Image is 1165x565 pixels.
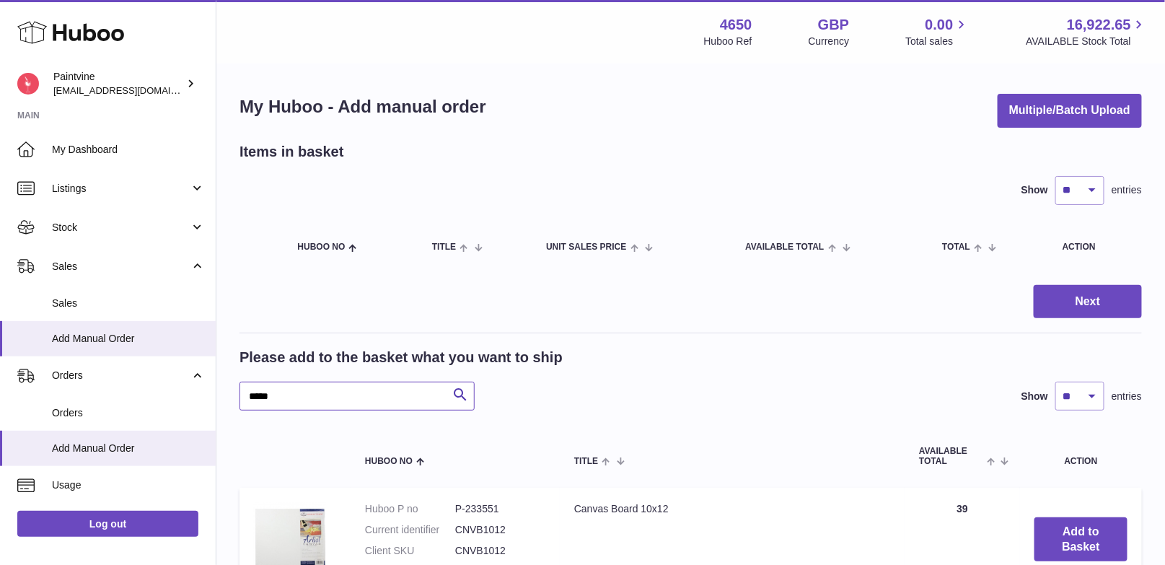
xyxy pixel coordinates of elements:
[1021,390,1048,403] label: Show
[1026,35,1148,48] span: AVAILABLE Stock Total
[53,84,212,96] span: [EMAIL_ADDRESS][DOMAIN_NAME]
[1021,183,1048,197] label: Show
[809,35,850,48] div: Currency
[365,457,413,466] span: Huboo no
[905,15,970,48] a: 0.00 Total sales
[52,332,205,346] span: Add Manual Order
[998,94,1142,128] button: Multiple/Batch Upload
[365,544,455,558] dt: Client SKU
[52,442,205,455] span: Add Manual Order
[52,369,190,382] span: Orders
[1034,517,1127,562] button: Add to Basket
[52,143,205,157] span: My Dashboard
[365,523,455,537] dt: Current identifier
[239,95,486,118] h1: My Huboo - Add manual order
[905,35,970,48] span: Total sales
[1112,183,1142,197] span: entries
[455,502,545,516] dd: P-233551
[239,348,563,367] h2: Please add to the basket what you want to ship
[52,182,190,196] span: Listings
[52,297,205,310] span: Sales
[1026,15,1148,48] a: 16,922.65 AVAILABLE Stock Total
[17,511,198,537] a: Log out
[1112,390,1142,403] span: entries
[52,260,190,273] span: Sales
[297,242,345,252] span: Huboo no
[17,73,39,95] img: euan@paintvine.co.uk
[574,457,598,466] span: Title
[926,15,954,35] span: 0.00
[1034,285,1142,319] button: Next
[365,502,455,516] dt: Huboo P no
[455,544,545,558] dd: CNVB1012
[942,242,970,252] span: Total
[432,242,456,252] span: Title
[720,15,752,35] strong: 4650
[52,478,205,492] span: Usage
[53,70,183,97] div: Paintvine
[919,447,983,465] span: AVAILABLE Total
[704,35,752,48] div: Huboo Ref
[1063,242,1127,252] div: Action
[546,242,626,252] span: Unit Sales Price
[1067,15,1131,35] span: 16,922.65
[818,15,849,35] strong: GBP
[52,406,205,420] span: Orders
[455,523,545,537] dd: CNVB1012
[52,221,190,235] span: Stock
[745,242,824,252] span: AVAILABLE Total
[1020,432,1142,480] th: Action
[239,142,344,162] h2: Items in basket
